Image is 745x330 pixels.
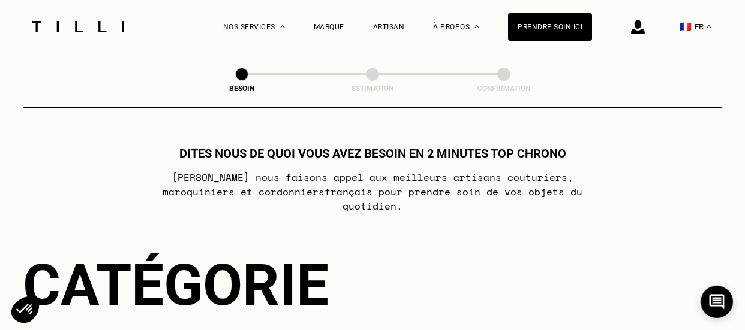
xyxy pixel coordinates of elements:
[23,252,722,319] div: Catégorie
[280,25,285,28] img: Menu déroulant
[474,25,479,28] img: Menu déroulant à propos
[707,25,711,28] img: menu déroulant
[508,13,592,41] a: Prendre soin ici
[680,21,692,32] span: 🇫🇷
[631,20,645,34] img: icône connexion
[179,146,566,161] h1: Dites nous de quoi vous avez besoin en 2 minutes top chrono
[373,23,405,31] a: Artisan
[313,84,432,93] div: Estimation
[182,84,302,93] div: Besoin
[444,84,564,93] div: Confirmation
[135,170,611,213] p: [PERSON_NAME] nous faisons appel aux meilleurs artisans couturiers , maroquiniers et cordonniers ...
[28,21,128,32] img: Logo du service de couturière Tilli
[314,23,344,31] a: Marque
